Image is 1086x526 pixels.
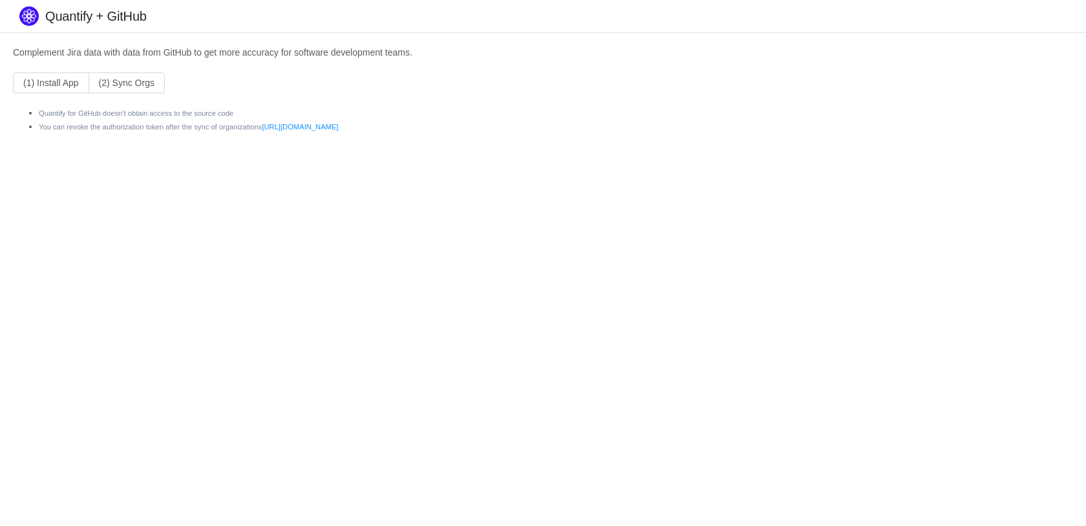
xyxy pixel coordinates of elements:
small: You can revoke the authorization token after the sync of organizations [39,123,338,131]
h2: Quantify + GitHub [45,6,963,26]
button: (1) Install App [13,72,89,93]
img: Quantify [19,6,39,26]
p: Complement Jira data with data from GitHub to get more accuracy for software development teams. [13,46,1073,60]
a: [URL][DOMAIN_NAME] [262,123,338,131]
button: (2) Sync Orgs [89,72,165,93]
small: Quantify for GitHub doesn't obtain access to the source code [39,109,233,117]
